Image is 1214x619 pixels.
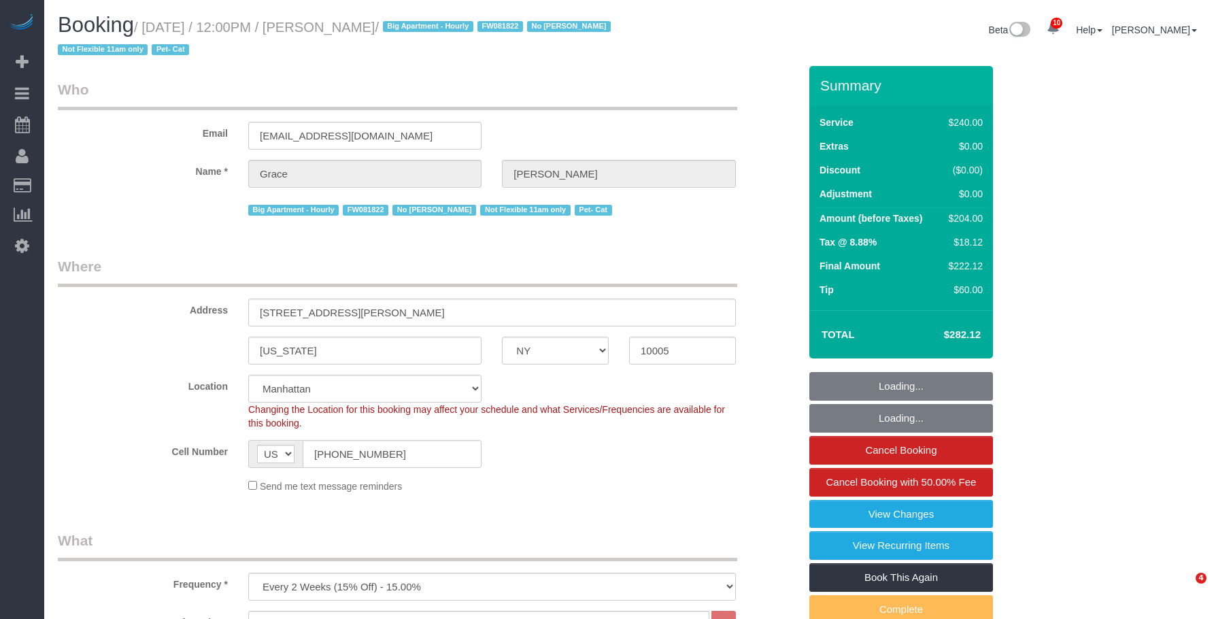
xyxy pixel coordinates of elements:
[903,329,981,341] h4: $282.12
[502,160,735,188] input: Last Name
[343,205,388,216] span: FW081822
[1040,14,1066,44] a: 10
[820,163,860,177] label: Discount
[8,14,35,33] img: Automaid Logo
[943,259,983,273] div: $222.12
[943,116,983,129] div: $240.00
[248,160,482,188] input: First Name
[943,235,983,249] div: $18.12
[809,468,993,497] a: Cancel Booking with 50.00% Fee
[58,256,737,287] legend: Where
[477,21,523,32] span: FW081822
[820,139,849,153] label: Extras
[48,160,238,178] label: Name *
[809,531,993,560] a: View Recurring Items
[820,78,986,93] h3: Summary
[248,205,339,216] span: Big Apartment - Hourly
[58,44,148,55] span: Not Flexible 11am only
[480,205,570,216] span: Not Flexible 11am only
[943,283,983,297] div: $60.00
[248,122,482,150] input: Email
[820,259,880,273] label: Final Amount
[989,24,1031,35] a: Beta
[943,163,983,177] div: ($0.00)
[48,122,238,140] label: Email
[48,573,238,591] label: Frequency *
[303,440,482,468] input: Cell Number
[48,440,238,458] label: Cell Number
[248,404,725,429] span: Changing the Location for this booking may affect your schedule and what Services/Frequencies are...
[58,531,737,561] legend: What
[1112,24,1197,35] a: [PERSON_NAME]
[826,476,977,488] span: Cancel Booking with 50.00% Fee
[248,337,482,365] input: City
[809,500,993,529] a: View Changes
[48,299,238,317] label: Address
[943,187,983,201] div: $0.00
[152,44,189,55] span: Pet- Cat
[820,283,834,297] label: Tip
[809,563,993,592] a: Book This Again
[1008,22,1030,39] img: New interface
[527,21,611,32] span: No [PERSON_NAME]
[58,13,134,37] span: Booking
[943,212,983,225] div: $204.00
[1196,573,1207,584] span: 4
[575,205,612,216] span: Pet- Cat
[383,21,473,32] span: Big Apartment - Hourly
[58,20,615,58] small: / [DATE] / 12:00PM / [PERSON_NAME]
[943,139,983,153] div: $0.00
[1051,18,1062,29] span: 10
[1076,24,1102,35] a: Help
[820,212,922,225] label: Amount (before Taxes)
[822,329,855,340] strong: Total
[58,80,737,110] legend: Who
[260,481,402,492] span: Send me text message reminders
[820,235,877,249] label: Tax @ 8.88%
[1168,573,1200,605] iframe: Intercom live chat
[392,205,476,216] span: No [PERSON_NAME]
[629,337,736,365] input: Zip Code
[820,187,872,201] label: Adjustment
[48,375,238,393] label: Location
[809,436,993,465] a: Cancel Booking
[820,116,854,129] label: Service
